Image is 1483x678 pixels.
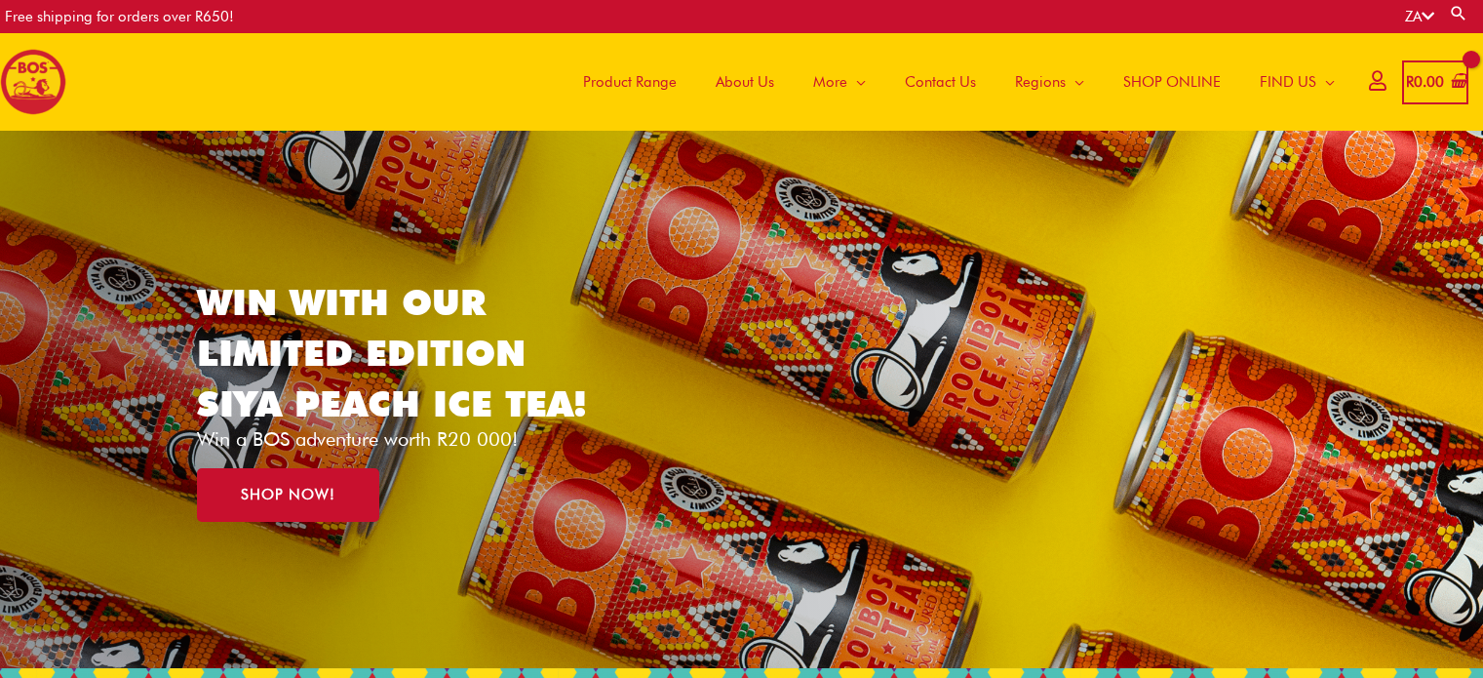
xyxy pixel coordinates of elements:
span: SHOP ONLINE [1123,53,1221,111]
span: Contact Us [905,53,976,111]
a: WIN WITH OUR LIMITED EDITION SIYA PEACH ICE TEA! [197,280,587,425]
span: Regions [1015,53,1066,111]
nav: Site Navigation [549,33,1354,131]
a: More [794,33,885,131]
a: SHOP NOW! [197,468,379,522]
span: FIND US [1260,53,1316,111]
a: Contact Us [885,33,995,131]
p: Win a BOS adventure worth R20 000! [197,429,617,449]
span: SHOP NOW! [241,488,335,502]
span: About Us [716,53,774,111]
span: Product Range [583,53,677,111]
bdi: 0.00 [1406,73,1444,91]
a: Regions [995,33,1104,131]
a: SHOP ONLINE [1104,33,1240,131]
span: R [1406,73,1414,91]
span: More [813,53,847,111]
a: Product Range [564,33,696,131]
a: View Shopping Cart, empty [1402,60,1468,104]
a: ZA [1405,8,1434,25]
a: About Us [696,33,794,131]
a: Search button [1449,4,1468,22]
